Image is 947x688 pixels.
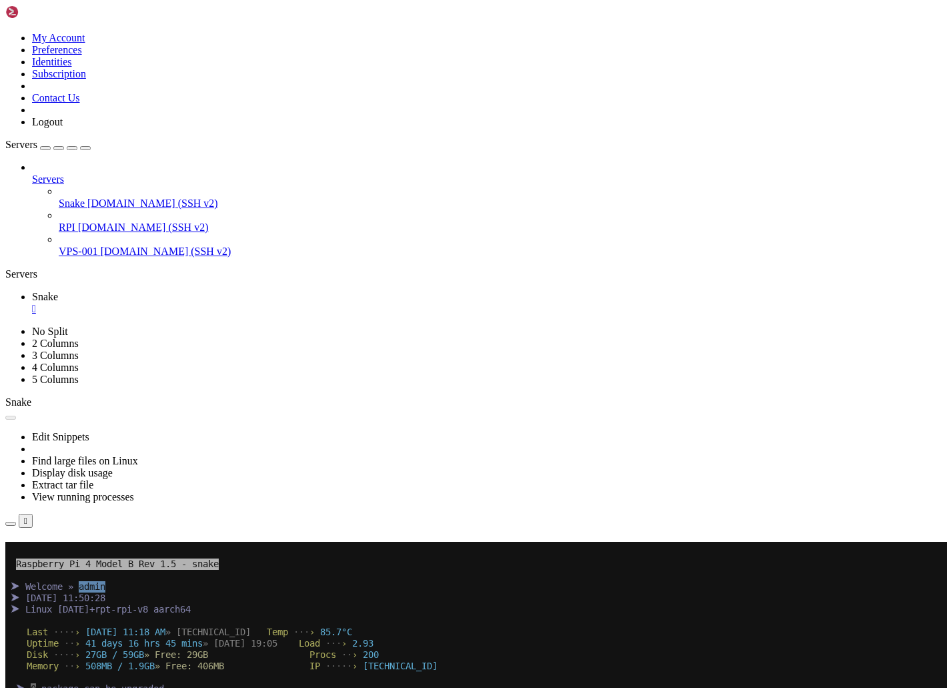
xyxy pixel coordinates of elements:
span: ··· [320,96,336,107]
span: [ [5,164,11,175]
a: Snake [32,291,942,315]
x-row: Hosts/Net: 30 Class A, Private Internet [5,266,773,278]
x-row: => [5,210,773,221]
span: snake [43,289,69,300]
x-row: 25^C [5,289,773,300]
div:  [32,303,942,315]
a: Subscription [32,68,86,79]
span: Temp [261,85,283,95]
span: ···· [48,85,69,95]
span: ~ [69,289,75,300]
a: Extract tar file [32,479,93,490]
div:  [24,516,27,526]
span: 200 [357,107,373,118]
span: package can be upgraded [36,141,159,152]
span: 508MB / 1.9GB [80,119,149,129]
span: Disk [21,107,43,118]
x-row: Address: [TECHNICAL_ID] [5,176,773,187]
span: 2.93 [347,96,368,107]
span: [DOMAIN_NAME] (SSH v2) [87,198,218,209]
span: ]$ [75,289,85,300]
span: Uptime [21,96,53,107]
span: › [69,96,75,107]
span: Raspberry Pi 4 Model B Rev 1.5 - snake [11,17,213,28]
span: ⮞ [11,141,20,152]
li: Servers [32,161,942,258]
button:  [19,514,33,528]
span: [DOMAIN_NAME] (SSH v2) [101,246,231,257]
span: ⮞ Linux [DATE]+rpt-rpi-v8 aarch64 [5,62,185,73]
span: ·· [59,119,69,129]
span: ]$ [75,300,85,311]
x-row: Wildcard: [TECHNICAL_ID] [5,198,773,210]
span: › [69,119,75,129]
a: RPI [DOMAIN_NAME] (SSH v2) [59,222,942,234]
x-row: Netmask: [TECHNICAL_ID] = 27 [5,187,773,198]
span: IP [304,119,315,129]
a: Snake [DOMAIN_NAME] (SSH v2) [59,198,942,210]
a: 3 Columns [32,350,79,361]
span: VPS-001 [59,246,98,257]
span: › [69,107,75,118]
a: VPS-001 [DOMAIN_NAME] (SSH v2) [59,246,942,258]
a: Logout [32,116,63,127]
span: 85.7°C [315,85,347,95]
span: › [304,85,309,95]
a: Display disk usage [32,467,113,478]
span: › [69,85,75,95]
span: ····· [320,119,347,129]
span: Memory [21,119,53,129]
span: › [347,107,352,118]
x-row: Network: [TECHNICAL_ID] [5,221,773,232]
a: Find large files on Linux [32,455,138,466]
span: ~ [69,300,75,311]
span: Load [293,96,315,107]
span: Servers [32,174,64,185]
span: ··· [288,85,304,95]
span: RPI [59,222,75,233]
span: » Free: 406MB [149,119,219,129]
a: 2 Columns [32,338,79,349]
li: Snake [DOMAIN_NAME] (SSH v2) [59,186,942,210]
span: ⮞ Welcome » [5,39,68,50]
a: View running processes [32,491,134,502]
span: [ [5,300,11,311]
span: admin [11,300,37,311]
x-row: HostMin: [TECHNICAL_ID] [5,232,773,244]
a: 5 Columns [32,374,79,385]
span: 41 days 16 hrs 45 mins [80,96,197,107]
span: ·· [59,96,69,107]
x-row: Broadcast: [TECHNICAL_ID] [5,255,773,266]
div: (0, 28) [5,323,11,334]
span: › [347,119,352,129]
span: [DATE] 11:18 AM [80,85,160,95]
span: [TECHNICAL_ID] [357,119,432,129]
img: Shellngn [5,5,82,19]
span: admin [11,164,37,175]
span: › [336,96,341,107]
li: VPS-001 [DOMAIN_NAME] (SSH v2) [59,234,942,258]
a: Edit Snippets [32,431,89,442]
span: ]$ [75,164,85,175]
a: Servers [5,139,91,150]
span: @ [37,289,43,300]
span: » [TECHNICAL_ID] [160,85,245,95]
span: admin [73,39,100,51]
a: Servers [32,174,942,186]
span: ·· [336,107,347,118]
span: @ [37,164,43,175]
span: [DOMAIN_NAME] (SSH v2) [78,222,209,233]
span: Snake [5,396,31,408]
span: snake [43,164,69,175]
span: Servers [5,139,37,150]
a: Preferences [32,44,82,55]
span: [ [5,289,11,300]
a: Identities [32,56,72,67]
span: ···· [48,107,69,118]
a: 4 Columns [32,362,79,373]
span: Last [21,85,43,95]
span: ⮞ [DATE] 11:50:28 [5,51,100,61]
li: RPI [DOMAIN_NAME] (SSH v2) [59,210,942,234]
span: 0 [25,141,31,153]
span: 27GB / 59GB [80,107,139,118]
